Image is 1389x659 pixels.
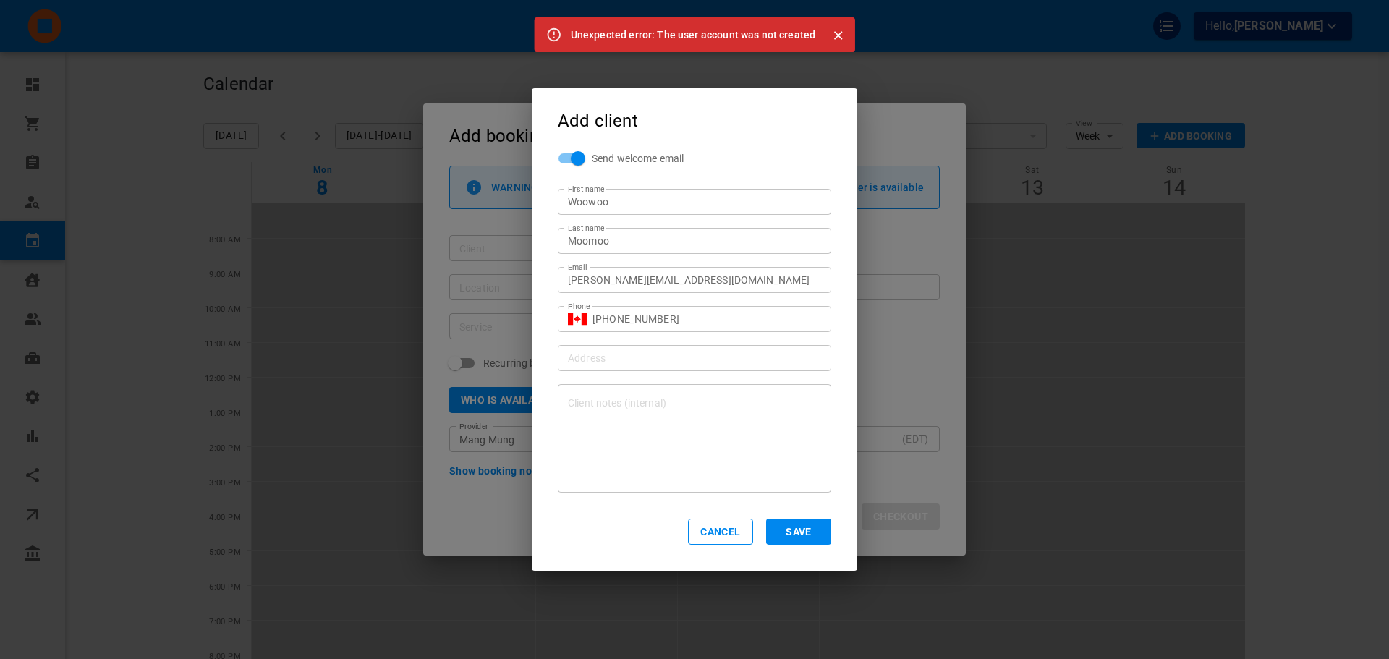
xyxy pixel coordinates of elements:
input: Address [561,349,812,367]
label: First name [568,184,604,195]
h2: Add client [532,88,857,150]
button: Save [766,519,831,545]
button: Select country [568,308,587,330]
span: Send welcome email [592,151,684,166]
button: Close [827,25,849,46]
label: Last name [568,223,604,234]
div: Unexpected error: The user account was not created [571,22,816,48]
label: Email [568,262,587,273]
label: Phone [568,301,590,312]
button: Cancel [688,519,753,545]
